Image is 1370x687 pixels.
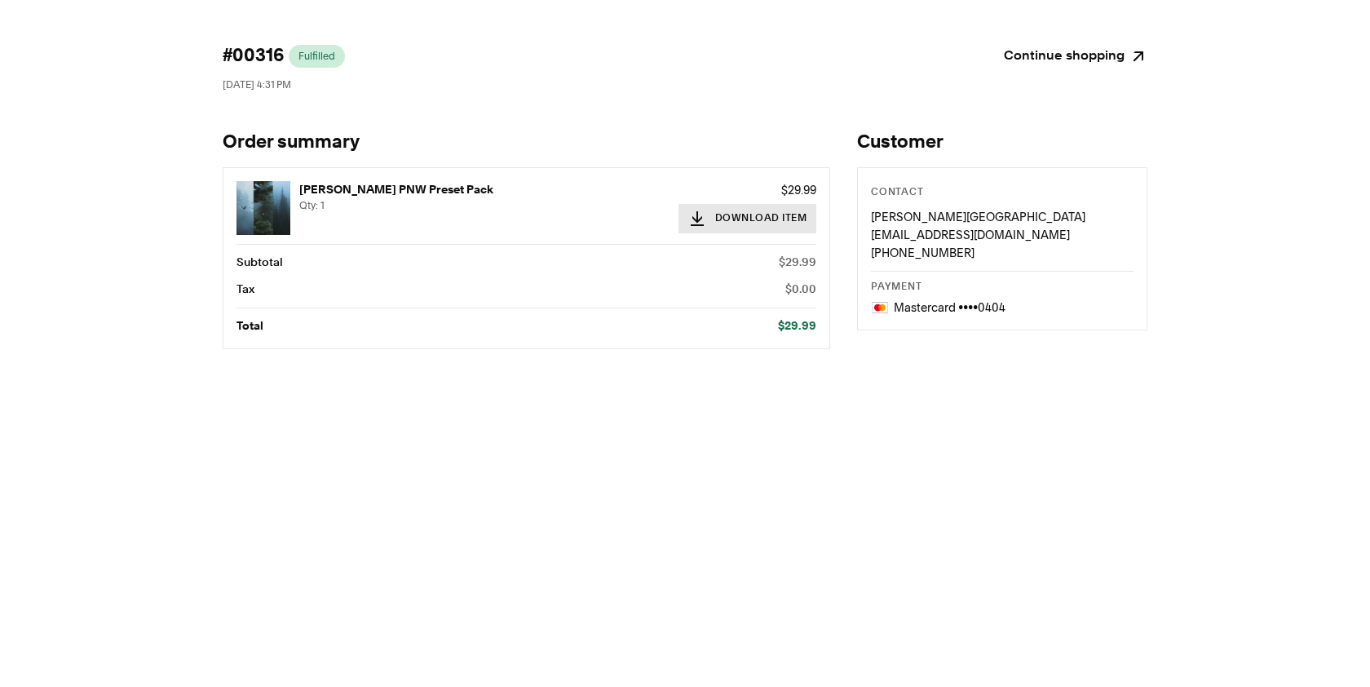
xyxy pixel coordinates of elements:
p: $29.99 [778,317,816,335]
span: Qty: 1 [299,199,325,211]
span: [EMAIL_ADDRESS][DOMAIN_NAME] [871,228,1070,242]
span: [DATE] 4:31 PM [223,78,291,91]
h1: Order summary [223,131,830,154]
span: Payment [871,282,921,292]
p: Subtotal [236,254,283,272]
p: $29.99 [678,181,817,199]
span: #00316 [223,45,284,68]
span: [PHONE_NUMBER] [871,246,974,260]
p: [PERSON_NAME] PNW Preset Pack [299,181,670,199]
p: $0.00 [785,281,816,299]
button: Download Item [678,204,817,233]
span: Contact [871,188,923,197]
p: Mastercard ••••0404 [894,299,1005,317]
span: Fulfilled [298,50,335,63]
a: Continue shopping [1004,45,1147,68]
img: Moody PNW Preset Pack [236,181,290,235]
p: Tax [236,281,254,299]
p: Total [236,317,263,335]
p: $29.99 [779,254,816,272]
span: [PERSON_NAME][GEOGRAPHIC_DATA] [871,210,1085,224]
h2: Customer [857,131,1147,154]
